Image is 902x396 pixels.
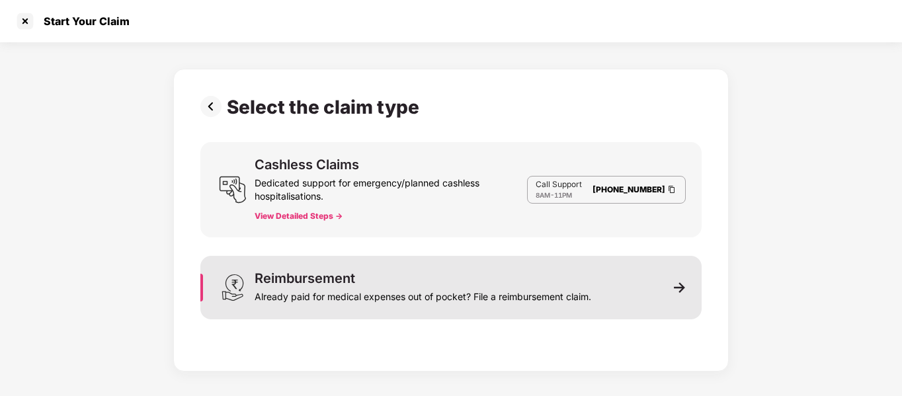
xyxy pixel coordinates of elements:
button: View Detailed Steps -> [255,211,343,221]
img: Clipboard Icon [667,184,677,195]
span: 8AM [536,191,550,199]
div: Reimbursement [255,272,355,285]
span: 11PM [554,191,572,199]
img: svg+xml;base64,PHN2ZyBpZD0iUHJldi0zMngzMiIgeG1sbnM9Imh0dHA6Ly93d3cudzMub3JnLzIwMDAvc3ZnIiB3aWR0aD... [200,96,227,117]
div: Cashless Claims [255,158,359,171]
div: - [536,190,582,200]
div: Select the claim type [227,96,425,118]
div: Dedicated support for emergency/planned cashless hospitalisations. [255,171,527,203]
div: Already paid for medical expenses out of pocket? File a reimbursement claim. [255,285,591,303]
img: svg+xml;base64,PHN2ZyB3aWR0aD0iMjQiIGhlaWdodD0iMjUiIHZpZXdCb3g9IjAgMCAyNCAyNSIgZmlsbD0ibm9uZSIgeG... [219,176,247,204]
a: [PHONE_NUMBER] [593,184,665,194]
p: Call Support [536,179,582,190]
img: svg+xml;base64,PHN2ZyB3aWR0aD0iMTEiIGhlaWdodD0iMTEiIHZpZXdCb3g9IjAgMCAxMSAxMSIgZmlsbD0ibm9uZSIgeG... [674,282,686,294]
div: Start Your Claim [36,15,130,28]
img: svg+xml;base64,PHN2ZyB3aWR0aD0iMjQiIGhlaWdodD0iMzEiIHZpZXdCb3g9IjAgMCAyNCAzMSIgZmlsbD0ibm9uZSIgeG... [219,274,247,301]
